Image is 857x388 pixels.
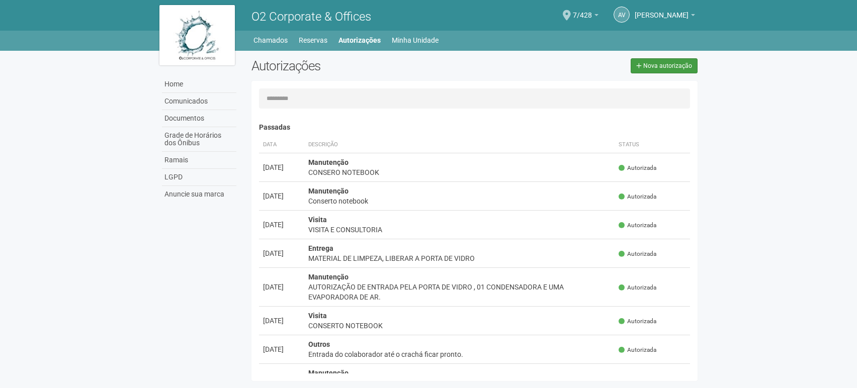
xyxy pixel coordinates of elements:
[259,124,690,131] h4: Passadas
[338,33,381,47] a: Autorizações
[162,93,236,110] a: Comunicados
[635,13,695,21] a: [PERSON_NAME]
[573,2,592,19] span: 7/428
[253,33,288,47] a: Chamados
[263,316,300,326] div: [DATE]
[263,191,300,201] div: [DATE]
[304,137,615,153] th: Descrição
[263,248,300,258] div: [DATE]
[619,192,656,201] span: Autorizada
[299,33,327,47] a: Reservas
[263,220,300,230] div: [DATE]
[308,216,327,224] strong: Visita
[308,369,349,377] strong: Manutenção
[619,317,656,326] span: Autorizada
[392,33,439,47] a: Minha Unidade
[308,244,333,252] strong: Entrega
[162,186,236,203] a: Anuncie sua marca
[162,110,236,127] a: Documentos
[643,62,692,69] span: Nova autorização
[573,13,598,21] a: 7/428
[162,169,236,186] a: LGPD
[251,10,371,24] span: O2 Corporate & Offices
[308,312,327,320] strong: Visita
[263,162,300,172] div: [DATE]
[162,127,236,152] a: Grade de Horários dos Ônibus
[308,340,330,348] strong: Outros
[619,250,656,258] span: Autorizada
[619,221,656,230] span: Autorizada
[162,152,236,169] a: Ramais
[614,7,630,23] a: AV
[259,137,304,153] th: Data
[308,167,611,177] div: CONSERO NOTEBOOK
[619,283,656,292] span: Autorizada
[619,164,656,172] span: Autorizada
[308,225,611,235] div: VISITA E CONSULTORIA
[615,137,690,153] th: Status
[308,196,611,206] div: Conserto notebook
[619,346,656,354] span: Autorizada
[263,344,300,354] div: [DATE]
[308,349,611,359] div: Entrada do colaborador até o crachá ficar pronto.
[308,158,349,166] strong: Manutenção
[159,5,235,65] img: logo.jpg
[308,187,349,195] strong: Manutenção
[635,2,689,19] span: Alexandre Victoriano Gomes
[308,282,611,302] div: AUTORIZAÇÃO DE ENTRADA PELA PORTA DE VIDRO , 01 CONDENSADORA E UMA EVAPORADORA DE AR.
[251,58,467,73] h2: Autorizações
[263,282,300,292] div: [DATE]
[162,76,236,93] a: Home
[308,253,611,263] div: MATERIAL DE LIMPEZA, LIBERAR A PORTA DE VIDRO
[308,321,611,331] div: CONSERTO NOTEBOOK
[631,58,698,73] a: Nova autorização
[308,273,349,281] strong: Manutenção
